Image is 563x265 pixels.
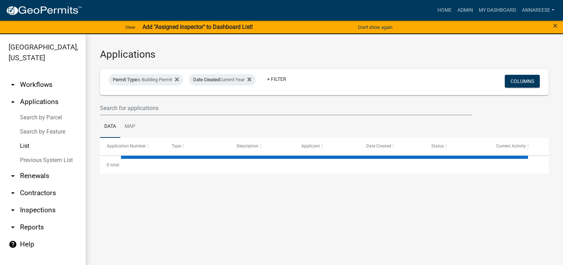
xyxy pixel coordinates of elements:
[100,48,549,61] h3: Applications
[366,144,391,149] span: Date Created
[230,138,295,155] datatable-header-cell: Description
[553,21,558,30] button: Close
[301,144,320,149] span: Applicant
[172,144,181,149] span: Type
[9,80,17,89] i: arrow_drop_down
[9,172,17,180] i: arrow_drop_down
[424,138,489,155] datatable-header-cell: Status
[100,115,120,138] a: Data
[107,144,146,149] span: Application Number
[122,21,138,33] a: View
[355,21,395,33] button: Don't show again
[189,74,256,85] div: Current Year
[261,73,292,85] a: + Filter
[295,138,360,155] datatable-header-cell: Applicant
[9,189,17,197] i: arrow_drop_down
[9,206,17,214] i: arrow_drop_down
[9,223,17,232] i: arrow_drop_down
[193,77,220,82] span: Date Created
[9,98,17,106] i: arrow_drop_up
[476,4,519,17] a: My Dashboard
[434,4,454,17] a: Home
[431,144,444,149] span: Status
[489,138,554,155] datatable-header-cell: Current Activity
[505,75,540,88] button: Columns
[142,24,253,30] strong: Add "Assigned Inspector" to Dashboard List!
[519,4,557,17] a: annareese
[100,101,472,115] input: Search for applications
[109,74,183,85] div: is Building Permit
[9,240,17,249] i: help
[165,138,230,155] datatable-header-cell: Type
[100,138,165,155] datatable-header-cell: Application Number
[496,144,526,149] span: Current Activity
[553,21,558,31] span: ×
[237,144,258,149] span: Description
[120,115,140,138] a: Map
[113,77,137,82] span: Permit Type
[454,4,476,17] a: Admin
[100,156,549,174] div: 0 total
[360,138,424,155] datatable-header-cell: Date Created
